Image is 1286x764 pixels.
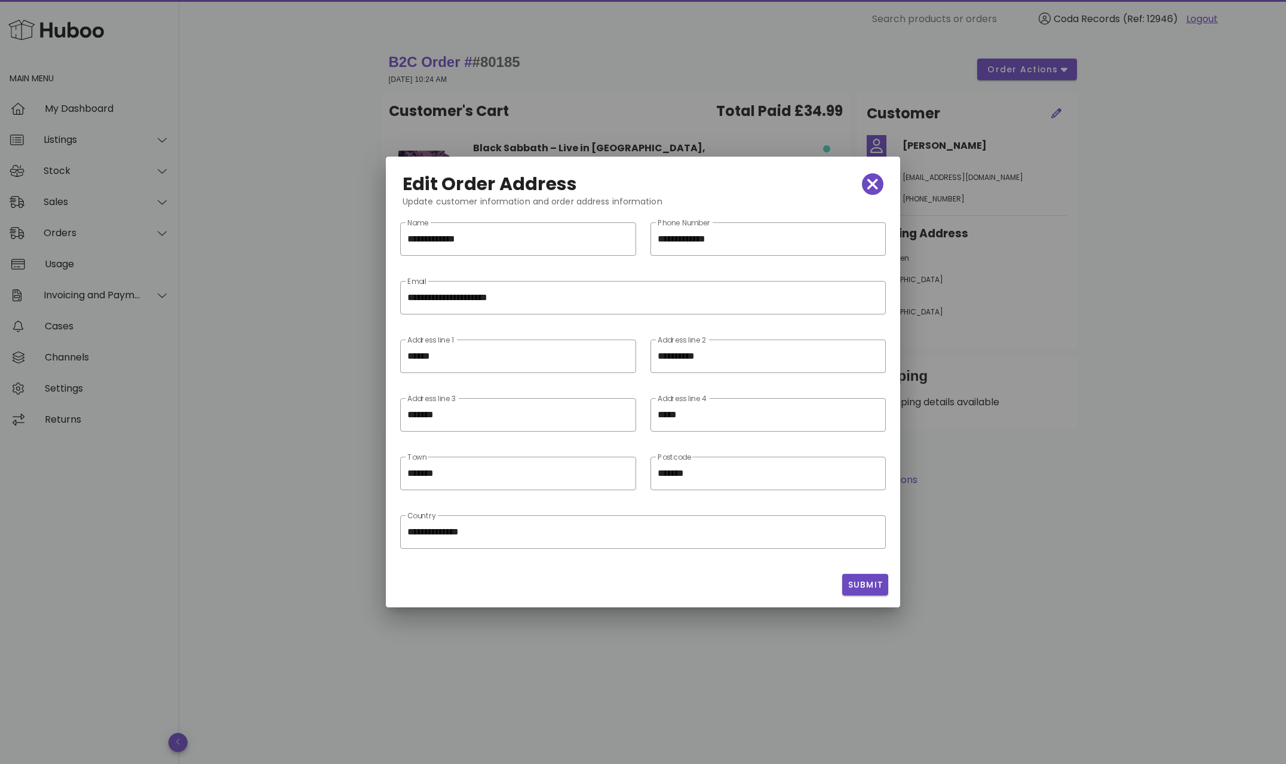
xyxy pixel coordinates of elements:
[658,453,691,462] label: Postcode
[407,277,426,286] label: Email
[407,395,456,404] label: Address line 3
[658,336,706,345] label: Address line 2
[658,395,707,404] label: Address line 4
[393,195,893,218] div: Update customer information and order address information
[658,219,711,228] label: Phone Number
[407,512,436,521] label: Country
[403,175,578,194] h2: Edit Order Address
[407,219,428,228] label: Name
[407,336,454,345] label: Address line 1
[407,453,426,462] label: Town
[847,579,883,591] span: Submit
[842,574,888,595] button: Submit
